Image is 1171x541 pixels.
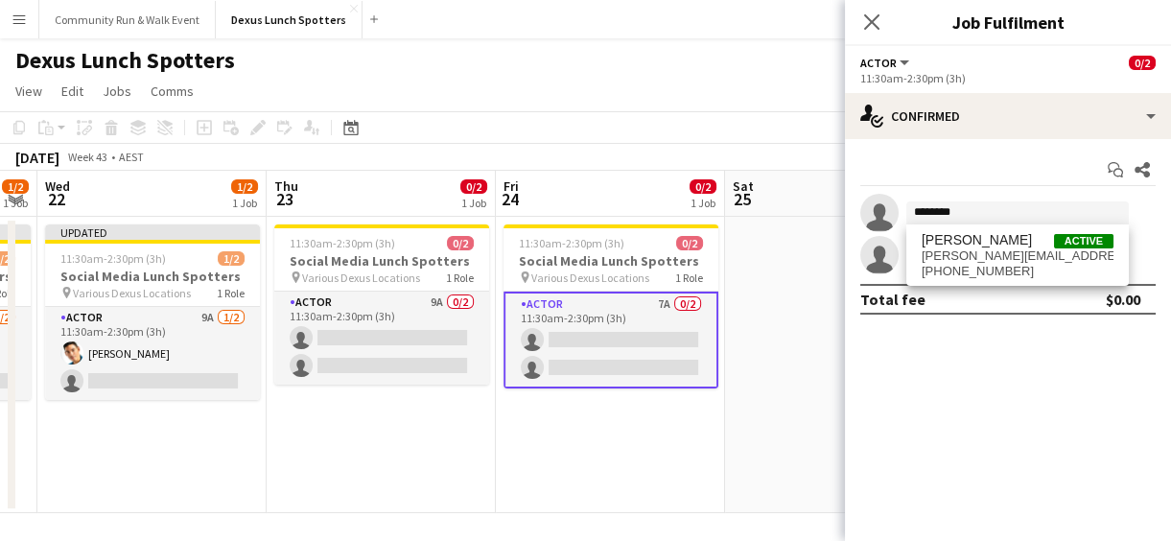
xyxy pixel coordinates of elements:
[42,188,70,210] span: 22
[15,46,235,75] h1: Dexus Lunch Spotters
[143,79,201,104] a: Comms
[1106,290,1140,309] div: $0.00
[45,224,260,240] div: Updated
[1054,234,1113,248] span: Active
[151,82,194,100] span: Comms
[2,179,29,194] span: 1/2
[676,236,703,250] span: 0/2
[504,224,718,388] app-job-card: 11:30am-2:30pm (3h)0/2Social Media Lunch Spotters Various Dexus Locations1 RoleActor7A0/211:30am-...
[45,177,70,195] span: Wed
[860,290,925,309] div: Total fee
[860,56,912,70] button: Actor
[45,268,260,285] h3: Social Media Lunch Spotters
[675,270,703,285] span: 1 Role
[447,236,474,250] span: 0/2
[501,188,519,210] span: 24
[95,79,139,104] a: Jobs
[691,196,715,210] div: 1 Job
[39,1,216,38] button: Community Run & Walk Event
[119,150,144,164] div: AEST
[274,177,298,195] span: Thu
[504,292,718,388] app-card-role: Actor7A0/211:30am-2:30pm (3h)
[531,270,649,285] span: Various Dexus Locations
[61,82,83,100] span: Edit
[922,248,1113,264] span: alex.osmond@hotmail.com
[1129,56,1156,70] span: 0/2
[216,1,363,38] button: Dexus Lunch Spotters
[519,236,624,250] span: 11:30am-2:30pm (3h)
[73,286,191,300] span: Various Dexus Locations
[63,150,111,164] span: Week 43
[446,270,474,285] span: 1 Role
[922,264,1113,279] span: +61412733456
[733,177,754,195] span: Sat
[504,252,718,270] h3: Social Media Lunch Spotters
[274,292,489,385] app-card-role: Actor9A0/211:30am-2:30pm (3h)
[460,179,487,194] span: 0/2
[15,82,42,100] span: View
[54,79,91,104] a: Edit
[274,224,489,385] app-job-card: 11:30am-2:30pm (3h)0/2Social Media Lunch Spotters Various Dexus Locations1 RoleActor9A0/211:30am-...
[231,179,258,194] span: 1/2
[274,252,489,270] h3: Social Media Lunch Spotters
[218,251,245,266] span: 1/2
[922,232,1032,248] span: Alex Osmond
[271,188,298,210] span: 23
[302,270,420,285] span: Various Dexus Locations
[290,236,395,250] span: 11:30am-2:30pm (3h)
[504,177,519,195] span: Fri
[15,148,59,167] div: [DATE]
[8,79,50,104] a: View
[461,196,486,210] div: 1 Job
[690,179,716,194] span: 0/2
[45,307,260,400] app-card-role: Actor9A1/211:30am-2:30pm (3h)[PERSON_NAME]
[45,224,260,400] app-job-card: Updated11:30am-2:30pm (3h)1/2Social Media Lunch Spotters Various Dexus Locations1 RoleActor9A1/21...
[232,196,257,210] div: 1 Job
[103,82,131,100] span: Jobs
[860,71,1156,85] div: 11:30am-2:30pm (3h)
[3,196,28,210] div: 1 Job
[860,56,897,70] span: Actor
[845,10,1171,35] h3: Job Fulfilment
[217,286,245,300] span: 1 Role
[60,251,166,266] span: 11:30am-2:30pm (3h)
[845,93,1171,139] div: Confirmed
[730,188,754,210] span: 25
